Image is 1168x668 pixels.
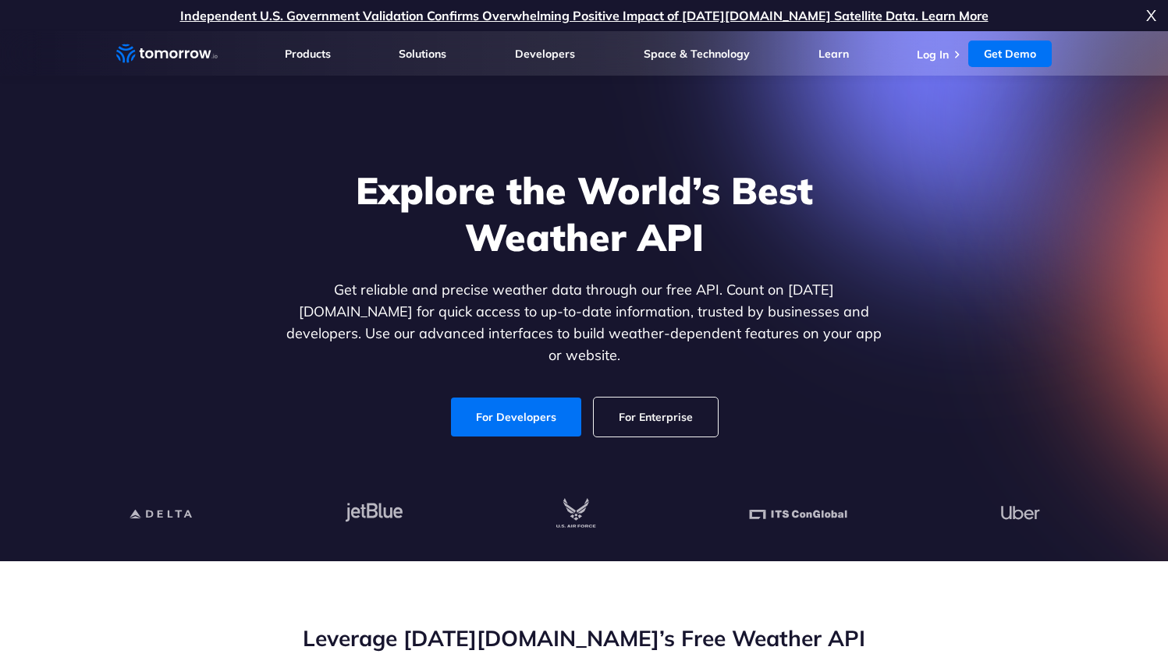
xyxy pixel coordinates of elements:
a: For Enterprise [594,398,718,436]
h2: Leverage [DATE][DOMAIN_NAME]’s Free Weather API [116,624,1053,653]
a: Get Demo [968,41,1052,67]
p: Get reliable and precise weather data through our free API. Count on [DATE][DOMAIN_NAME] for quic... [283,279,886,366]
a: Learn [818,47,849,61]
a: Solutions [399,47,446,61]
a: Developers [515,47,575,61]
a: For Developers [451,398,581,436]
a: Products [285,47,331,61]
a: Home link [116,42,218,65]
a: Independent U.S. Government Validation Confirms Overwhelming Positive Impact of [DATE][DOMAIN_NAM... [180,8,989,23]
h1: Explore the World’s Best Weather API [283,167,886,260]
a: Space & Technology [644,47,750,61]
a: Log In [917,48,949,62]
